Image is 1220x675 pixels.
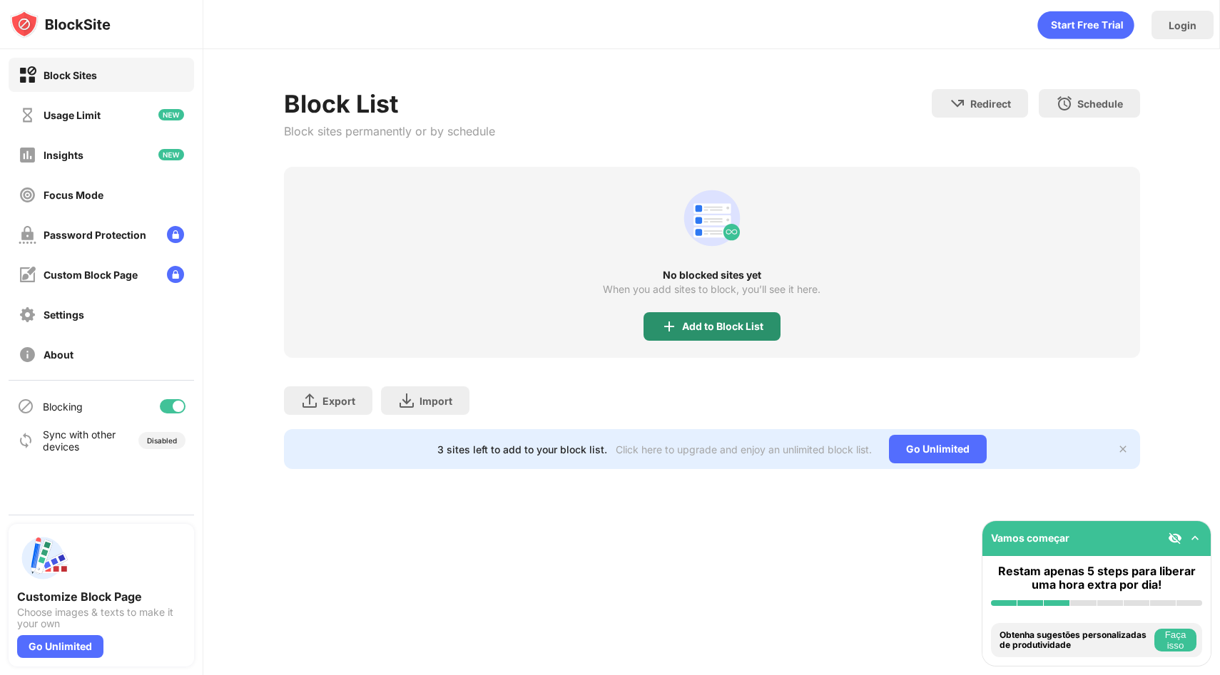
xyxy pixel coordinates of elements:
[284,124,495,138] div: Block sites permanently or by schedule
[19,146,36,164] img: insights-off.svg
[19,266,36,284] img: customize-block-page-off.svg
[19,306,36,324] img: settings-off.svg
[1169,19,1196,31] div: Login
[44,149,83,161] div: Insights
[437,443,607,455] div: 3 sites left to add to your block list.
[970,98,1011,110] div: Redirect
[44,189,103,201] div: Focus Mode
[1188,531,1202,545] img: omni-setup-toggle.svg
[19,186,36,204] img: focus-off.svg
[167,266,184,283] img: lock-menu.svg
[19,66,36,84] img: block-on.svg
[158,109,184,120] img: new-icon.svg
[44,229,146,241] div: Password Protection
[1077,98,1123,110] div: Schedule
[1117,443,1129,455] img: x-button.svg
[1000,630,1151,651] div: Obtenha sugestões personalizadas de produtividade
[682,321,763,332] div: Add to Block List
[44,309,84,321] div: Settings
[17,635,103,658] div: Go Unlimited
[991,532,1069,544] div: Vamos começar
[1037,11,1134,39] div: animation
[17,532,68,584] img: push-custom-page.svg
[17,398,34,415] img: blocking-icon.svg
[17,607,185,629] div: Choose images & texts to make it your own
[19,346,36,364] img: about-off.svg
[44,69,97,81] div: Block Sites
[678,184,746,252] div: animation
[43,428,116,453] div: Sync with other devices
[1154,629,1196,651] button: Faça isso
[17,432,34,449] img: sync-icon.svg
[322,395,355,407] div: Export
[284,89,495,118] div: Block List
[10,10,111,38] img: logo-blocksite.svg
[43,401,83,413] div: Blocking
[1168,531,1182,545] img: eye-not-visible.svg
[284,269,1140,281] div: No blocked sites yet
[19,106,36,124] img: time-usage-off.svg
[158,149,184,160] img: new-icon.svg
[44,109,101,121] div: Usage Limit
[889,435,987,463] div: Go Unlimited
[420,395,452,407] div: Import
[44,349,73,361] div: About
[147,436,177,445] div: Disabled
[17,589,185,604] div: Customize Block Page
[991,565,1202,592] div: Restam apenas 5 steps para liberar uma hora extra por dia!
[603,284,820,295] div: When you add sites to block, you’ll see it here.
[44,269,138,281] div: Custom Block Page
[616,443,872,455] div: Click here to upgrade and enjoy an unlimited block list.
[167,226,184,243] img: lock-menu.svg
[19,226,36,244] img: password-protection-off.svg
